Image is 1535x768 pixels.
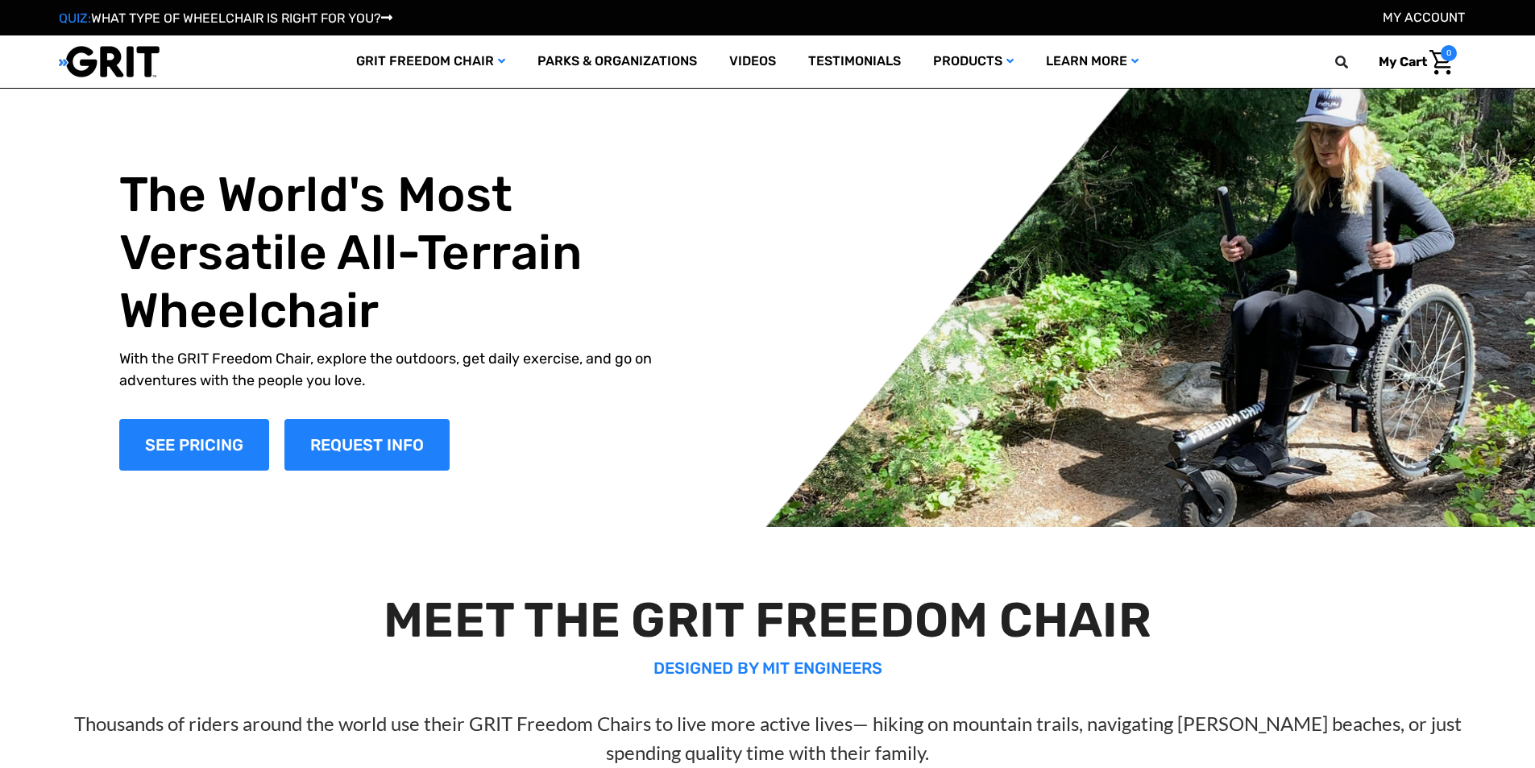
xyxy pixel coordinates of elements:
a: Shop Now [119,419,269,471]
p: Thousands of riders around the world use their GRIT Freedom Chairs to live more active lives— hik... [39,709,1497,767]
p: With the GRIT Freedom Chair, explore the outdoors, get daily exercise, and go on adventures with ... [119,348,688,392]
a: Videos [713,35,792,88]
span: 0 [1441,45,1457,61]
a: Cart with 0 items [1367,45,1457,79]
a: Learn More [1030,35,1155,88]
p: DESIGNED BY MIT ENGINEERS [39,656,1497,680]
span: My Cart [1379,54,1427,69]
a: GRIT Freedom Chair [340,35,521,88]
a: Account [1383,10,1465,25]
a: Slide number 1, Request Information [284,419,450,471]
a: QUIZ:WHAT TYPE OF WHEELCHAIR IS RIGHT FOR YOU? [59,10,392,26]
input: Search [1342,45,1367,79]
h1: The World's Most Versatile All-Terrain Wheelchair [119,166,688,340]
img: GRIT All-Terrain Wheelchair and Mobility Equipment [59,45,160,78]
h2: MEET THE GRIT FREEDOM CHAIR [39,592,1497,650]
span: QUIZ: [59,10,91,26]
img: Cart [1429,50,1453,75]
a: Parks & Organizations [521,35,713,88]
a: Products [917,35,1030,88]
a: Testimonials [792,35,917,88]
